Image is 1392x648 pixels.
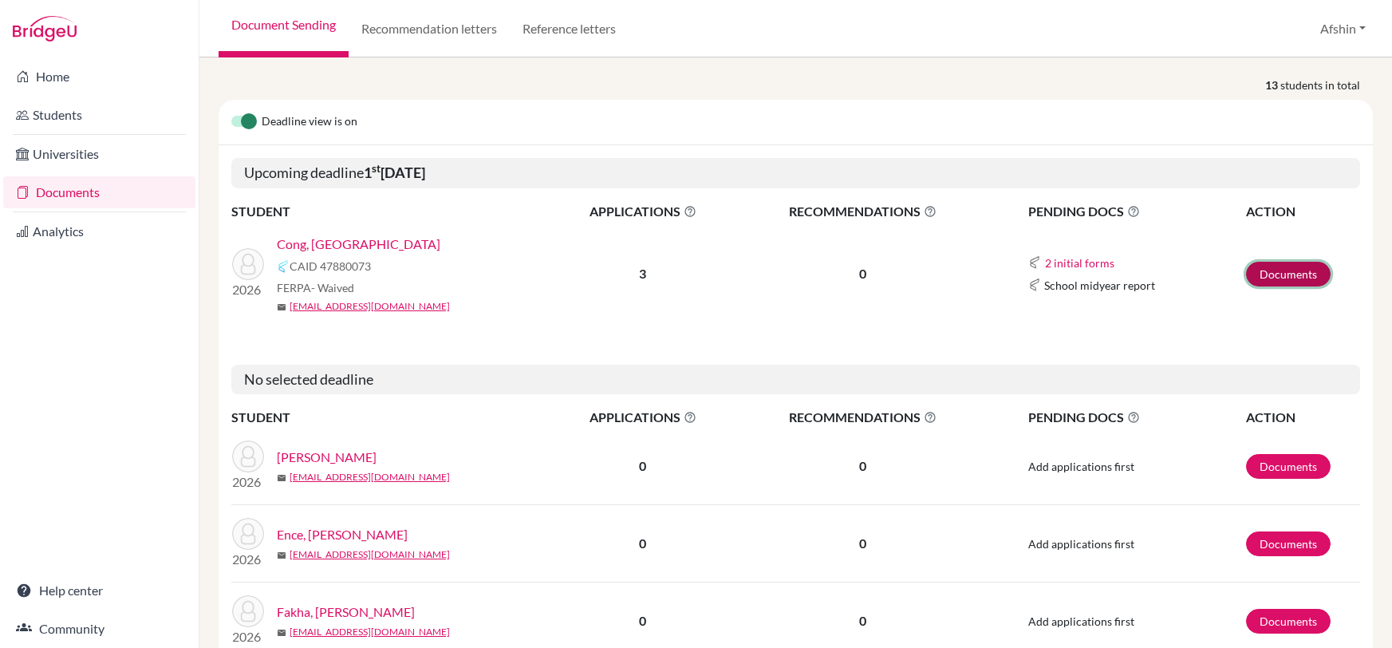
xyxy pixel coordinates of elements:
[3,138,195,170] a: Universities
[1028,408,1244,427] span: PENDING DOCS
[1028,460,1134,473] span: Add applications first
[232,280,264,299] p: 2026
[1246,454,1331,479] a: Documents
[1246,262,1331,286] a: Documents
[277,551,286,560] span: mail
[290,470,450,484] a: [EMAIL_ADDRESS][DOMAIN_NAME]
[3,176,195,208] a: Documents
[1028,537,1134,551] span: Add applications first
[232,518,264,550] img: Ence, Mason
[232,595,264,627] img: Fakha, Malek
[736,408,989,427] span: RECOMMENDATIONS
[1265,77,1280,93] strong: 13
[277,628,286,638] span: mail
[364,164,425,181] b: 1 [DATE]
[3,61,195,93] a: Home
[232,248,264,280] img: Cong, Yuanzhou
[1246,531,1331,556] a: Documents
[1280,77,1373,93] span: students in total
[3,215,195,247] a: Analytics
[736,202,989,221] span: RECOMMENDATIONS
[640,266,647,281] b: 3
[277,525,408,544] a: Ence, [PERSON_NAME]
[231,201,550,222] th: STUDENT
[1313,14,1373,44] button: Afshin
[640,613,647,628] b: 0
[1028,279,1041,291] img: Common App logo
[232,472,264,492] p: 2026
[1245,201,1360,222] th: ACTION
[1044,277,1155,294] span: School midyear report
[231,407,550,428] th: STUDENT
[232,550,264,569] p: 2026
[640,535,647,551] b: 0
[13,16,77,41] img: Bridge-U
[290,547,450,562] a: [EMAIL_ADDRESS][DOMAIN_NAME]
[231,158,1360,188] h5: Upcoming deadline
[290,299,450,314] a: [EMAIL_ADDRESS][DOMAIN_NAME]
[277,235,440,254] a: Cong, [GEOGRAPHIC_DATA]
[3,613,195,645] a: Community
[551,408,735,427] span: APPLICATIONS
[736,456,989,476] p: 0
[372,162,381,175] sup: st
[277,279,354,296] span: FERPA
[232,627,264,646] p: 2026
[277,260,290,273] img: Common App logo
[736,534,989,553] p: 0
[1245,407,1360,428] th: ACTION
[311,281,354,294] span: - Waived
[232,441,264,472] img: Bors, Piotr
[1028,202,1244,221] span: PENDING DOCS
[736,264,989,283] p: 0
[231,365,1360,395] h5: No selected deadline
[551,202,735,221] span: APPLICATIONS
[277,603,415,622] a: Fakha, [PERSON_NAME]
[640,458,647,473] b: 0
[262,113,357,132] span: Deadline view is on
[290,258,371,275] span: CAID 47880073
[277,448,377,467] a: [PERSON_NAME]
[736,611,989,630] p: 0
[1028,256,1041,269] img: Common App logo
[1028,614,1134,628] span: Add applications first
[1246,609,1331,634] a: Documents
[290,625,450,639] a: [EMAIL_ADDRESS][DOMAIN_NAME]
[3,99,195,131] a: Students
[3,575,195,607] a: Help center
[1044,254,1115,272] button: 2 initial forms
[277,302,286,312] span: mail
[277,473,286,483] span: mail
